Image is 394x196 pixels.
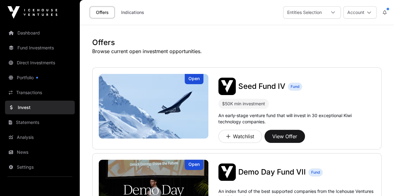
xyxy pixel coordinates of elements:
[283,7,325,18] div: Entities Selection
[5,145,75,159] a: News
[222,100,265,107] div: $50K min investment
[5,116,75,129] a: Statements
[218,112,375,125] p: An early-stage venture fund that will invest in 30 exceptional Kiwi technology companies.
[92,48,382,55] p: Browse current open investment opportunities.
[5,26,75,40] a: Dashboard
[5,86,75,99] a: Transactions
[238,82,285,91] span: Seed Fund IV
[117,7,148,18] a: Indications
[5,101,75,114] a: Invest
[218,130,262,143] button: Watchlist
[343,6,377,19] button: Account
[291,84,299,89] span: Fund
[7,6,57,19] img: Icehouse Ventures Logo
[99,74,208,139] a: Seed Fund IVOpen
[99,74,208,139] img: Seed Fund IV
[5,41,75,55] a: Fund Investments
[218,163,236,181] img: Demo Day Fund VII
[218,78,236,95] img: Seed Fund IV
[264,130,305,143] button: View Offer
[5,71,75,84] a: Portfolio
[185,160,203,170] div: Open
[238,167,306,177] a: Demo Day Fund VII
[5,56,75,70] a: Direct Investments
[5,130,75,144] a: Analysis
[218,99,269,109] div: $50K min investment
[185,74,203,84] div: Open
[92,38,382,48] h1: Offers
[363,166,394,196] iframe: Chat Widget
[311,170,320,175] span: Fund
[238,81,285,91] a: Seed Fund IV
[90,7,115,18] a: Offers
[5,160,75,174] a: Settings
